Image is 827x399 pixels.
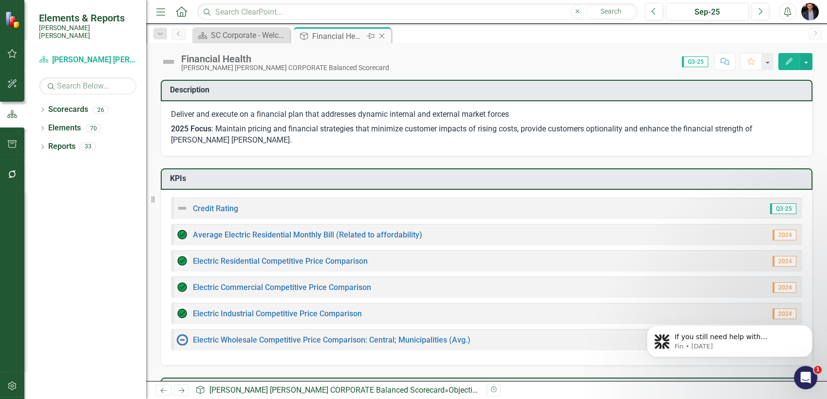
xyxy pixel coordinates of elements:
[193,309,362,318] a: Electric Industrial Competitive Price Comparison
[193,256,368,266] a: Electric Residential Competitive Price Comparison
[193,230,422,239] a: Average Electric Residential Monthly Bill (Related to affordability)
[48,141,75,152] a: Reports
[171,124,211,133] strong: 2025 Focus
[449,385,484,395] a: Objectives
[176,229,188,240] img: On Target
[772,256,796,267] span: 2024
[601,7,621,15] span: Search
[176,255,188,267] img: On Target
[171,109,802,122] p: Deliver and execute on a financial plan that addresses dynamic internal and external market forces
[181,64,389,72] div: [PERSON_NAME] [PERSON_NAME] CORPORATE Balanced Scorecard
[170,86,807,94] h3: Description
[586,5,635,18] button: Search
[794,366,817,389] iframe: Intercom live chat
[193,204,238,213] a: Credit Rating
[39,24,136,40] small: [PERSON_NAME] [PERSON_NAME]
[5,11,22,28] img: ClearPoint Strategy
[171,122,802,146] p: : Maintain pricing and financial strategies that minimize customer impacts of rising costs, provi...
[682,56,708,67] span: Q3-25
[86,124,101,132] div: 70
[666,3,749,20] button: Sep-25
[195,29,287,41] a: SC Corporate - Welcome to ClearPoint
[39,77,136,94] input: Search Below...
[632,305,827,373] iframe: Intercom notifications message
[93,106,109,114] div: 26
[195,385,479,396] div: » »
[197,3,638,20] input: Search ClearPoint...
[161,54,176,70] img: Not Defined
[211,29,287,41] div: SC Corporate - Welcome to ClearPoint
[801,3,819,20] img: Chris Amodeo
[39,54,136,66] a: [PERSON_NAME] [PERSON_NAME] CORPORATE Balanced Scorecard
[42,37,168,46] p: Message from Fin, sent 6d ago
[772,282,796,293] span: 2024
[312,30,364,42] div: Financial Health
[48,104,88,115] a: Scorecards
[80,143,96,151] div: 33
[176,281,188,293] img: On Target
[770,203,796,214] span: Q3-25
[39,12,136,24] span: Elements & Reports
[176,308,188,319] img: On Target
[170,174,807,183] h3: KPIs
[176,202,188,214] img: Not Defined
[48,123,81,134] a: Elements
[193,335,470,345] a: Electric Wholesale Competitive Price Comparison: Central; Municipalities (Avg.)
[193,283,371,292] a: Electric Commercial Competitive Price Comparison
[181,54,389,64] div: Financial Health
[814,366,822,374] span: 1
[176,334,188,345] img: No Information
[669,6,745,18] div: Sep-25
[42,28,164,94] span: If you still need help with understanding or adjusting the reporting frequency of your KPI, I’m h...
[772,230,796,240] span: 2024
[209,385,445,395] a: [PERSON_NAME] [PERSON_NAME] CORPORATE Balanced Scorecard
